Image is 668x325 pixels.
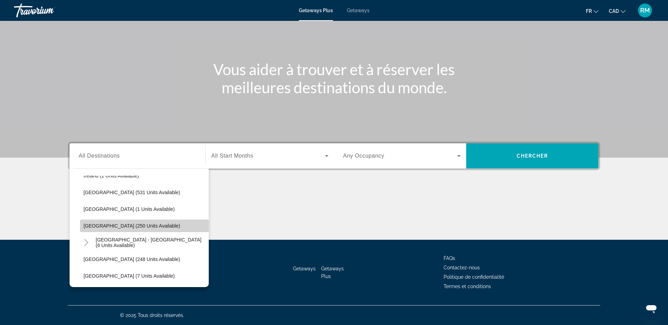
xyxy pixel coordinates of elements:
[640,7,650,14] span: RM
[586,8,592,14] span: fr
[83,273,175,279] span: [GEOGRAPHIC_DATA] (7 units available)
[83,256,180,262] span: [GEOGRAPHIC_DATA] (248 units available)
[80,203,209,215] button: [GEOGRAPHIC_DATA] (1 units available)
[204,60,464,96] h1: Vous aider à trouver et à réserver les meilleures destinations du monde.
[96,237,205,248] span: [GEOGRAPHIC_DATA] - [GEOGRAPHIC_DATA] (6 units available)
[586,6,598,16] button: Change language
[444,274,504,280] a: Politique de confidentialité
[80,220,209,232] button: [GEOGRAPHIC_DATA] (250 units available)
[80,253,209,265] button: [GEOGRAPHIC_DATA] (248 units available)
[444,255,455,261] a: FAQs
[83,173,139,179] span: Ireland (1 units available)
[92,236,209,249] button: [GEOGRAPHIC_DATA] - [GEOGRAPHIC_DATA] (6 units available)
[211,153,253,159] span: All Start Months
[293,266,316,271] a: Getaways
[70,143,598,168] div: Search widget
[299,8,333,13] a: Getaways Plus
[83,223,180,229] span: [GEOGRAPHIC_DATA] (250 units available)
[80,169,209,182] button: Ireland (1 units available)
[14,1,83,19] a: Travorium
[343,153,384,159] span: Any Occupancy
[609,6,626,16] button: Change currency
[347,8,369,13] a: Getaways
[517,153,548,159] span: Chercher
[636,3,654,18] button: User Menu
[444,284,491,289] a: Termes et conditions
[83,190,180,195] span: [GEOGRAPHIC_DATA] (531 units available)
[640,297,662,319] iframe: Button to launch messaging window
[80,186,209,199] button: [GEOGRAPHIC_DATA] (531 units available)
[120,312,184,318] span: © 2025 Tous droits réservés.
[80,237,92,249] button: Toggle Spain - Canary Islands (6 units available)
[79,153,120,159] span: All Destinations
[609,8,619,14] span: CAD
[444,265,480,270] a: Contactez-nous
[466,143,598,168] button: Chercher
[80,270,209,282] button: [GEOGRAPHIC_DATA] (7 units available)
[321,266,344,279] a: Getaways Plus
[83,206,175,212] span: [GEOGRAPHIC_DATA] (1 units available)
